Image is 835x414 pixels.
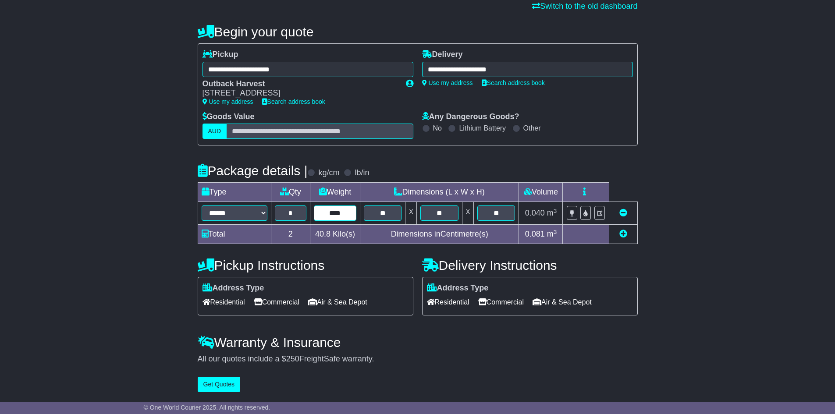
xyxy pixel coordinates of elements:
sup: 3 [554,208,557,214]
span: Residential [203,295,245,309]
span: 250 [286,354,299,363]
label: Any Dangerous Goods? [422,112,519,122]
a: Add new item [619,230,627,238]
label: kg/cm [318,168,339,178]
td: Kilo(s) [310,225,360,244]
td: x [462,202,473,225]
label: Lithium Battery [459,124,506,132]
a: Use my address [203,98,253,105]
a: Remove this item [619,209,627,217]
td: Type [198,183,271,202]
td: Dimensions (L x W x H) [360,183,519,202]
div: [STREET_ADDRESS] [203,88,397,98]
label: No [433,124,442,132]
span: Air & Sea Depot [308,295,367,309]
label: Other [523,124,541,132]
span: Air & Sea Depot [533,295,592,309]
h4: Warranty & Insurance [198,335,638,350]
h4: Pickup Instructions [198,258,413,272]
label: Address Type [203,283,264,293]
div: Outback Harvest [203,79,397,89]
td: Total [198,225,271,244]
td: Qty [271,183,310,202]
a: Use my address [422,79,473,86]
td: 2 [271,225,310,244]
sup: 3 [554,229,557,235]
label: Address Type [427,283,489,293]
span: m [547,209,557,217]
td: Dimensions in Centimetre(s) [360,225,519,244]
span: Commercial [254,295,299,309]
td: Weight [310,183,360,202]
button: Get Quotes [198,377,241,392]
h4: Begin your quote [198,25,638,39]
a: Switch to the old dashboard [532,2,637,11]
td: Volume [519,183,563,202]
a: Search address book [482,79,545,86]
span: 0.081 [525,230,545,238]
label: Delivery [422,50,463,60]
label: AUD [203,124,227,139]
span: m [547,230,557,238]
span: © One World Courier 2025. All rights reserved. [144,404,270,411]
span: Residential [427,295,469,309]
div: All our quotes include a $ FreightSafe warranty. [198,354,638,364]
label: Goods Value [203,112,255,122]
span: 0.040 [525,209,545,217]
label: lb/in [355,168,369,178]
td: x [405,202,417,225]
h4: Delivery Instructions [422,258,638,272]
h4: Package details | [198,163,308,178]
label: Pickup [203,50,238,60]
span: 40.8 [315,230,330,238]
span: Commercial [478,295,524,309]
a: Search address book [262,98,325,105]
